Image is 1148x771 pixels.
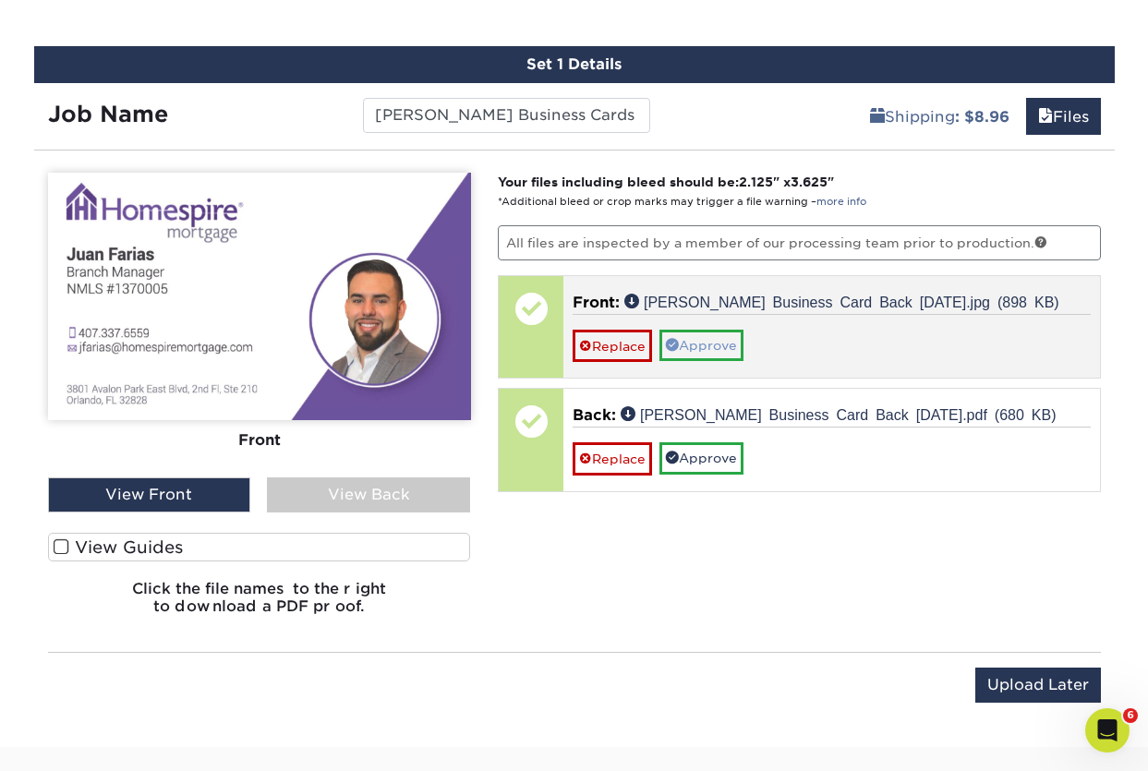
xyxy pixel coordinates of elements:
[858,98,1021,135] a: Shipping: $8.96
[48,101,168,127] strong: Job Name
[659,330,743,361] a: Approve
[48,580,471,630] h6: Click the file names to the right to download a PDF proof.
[870,108,885,126] span: shipping
[34,46,1115,83] div: Set 1 Details
[48,477,251,512] div: View Front
[573,330,652,362] a: Replace
[739,175,773,189] span: 2.125
[573,294,620,311] span: Front:
[816,196,866,208] a: more info
[659,442,743,474] a: Approve
[1085,708,1130,753] iframe: Intercom live chat
[363,98,650,133] input: Enter a job name
[975,668,1101,703] input: Upload Later
[267,477,470,512] div: View Back
[791,175,828,189] span: 3.625
[624,294,1059,308] a: [PERSON_NAME] Business Card Back [DATE].jpg (898 KB)
[1038,108,1053,126] span: files
[498,175,834,189] strong: Your files including bleed should be: " x "
[1123,708,1138,723] span: 6
[621,406,1057,421] a: [PERSON_NAME] Business Card Back [DATE].pdf (680 KB)
[48,420,471,461] div: Front
[498,225,1101,260] p: All files are inspected by a member of our processing team prior to production.
[573,442,652,475] a: Replace
[498,196,866,208] small: *Additional bleed or crop marks may trigger a file warning –
[955,108,1009,126] b: : $8.96
[573,406,616,424] span: Back:
[1026,98,1101,135] a: Files
[48,533,471,561] label: View Guides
